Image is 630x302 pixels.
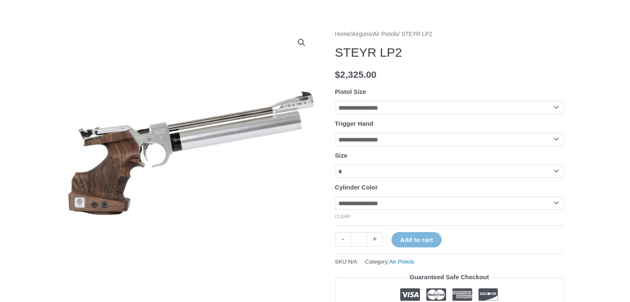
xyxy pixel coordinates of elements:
[389,259,414,265] a: Air Pistols
[335,88,366,95] label: Pistol Size
[335,70,377,80] bdi: 2,325.00
[352,31,371,37] a: Airguns
[367,232,383,247] a: +
[373,31,398,37] a: Air Pistols
[335,232,351,247] a: -
[391,232,442,247] button: Add to cart
[335,214,351,219] a: Clear options
[348,259,357,265] span: N/A
[335,70,340,80] span: $
[365,256,414,267] span: Category:
[335,31,350,37] a: Home
[335,184,378,191] label: Cylinder Color
[335,45,564,60] h1: STEYR LP2
[335,152,348,159] label: Size
[294,35,309,50] a: View full-screen image gallery
[406,271,492,283] legend: Guaranteed Safe Checkout
[335,29,564,40] nav: Breadcrumb
[351,232,367,247] input: Product quantity
[335,120,374,127] label: Trigger Hand
[335,256,357,267] span: SKU:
